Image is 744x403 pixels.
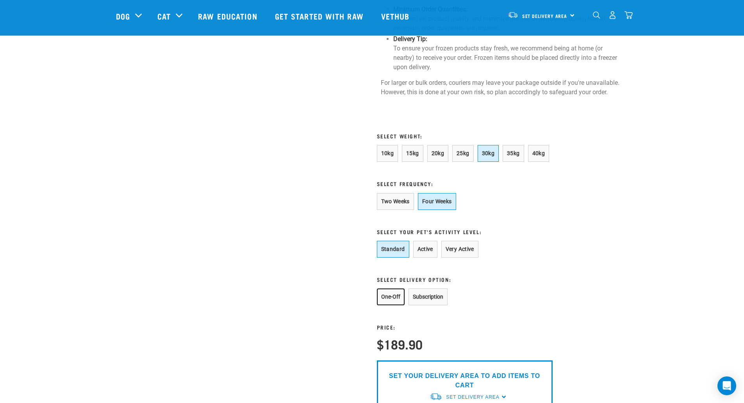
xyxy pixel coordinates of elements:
[377,288,405,305] button: One-Off
[116,10,130,22] a: Dog
[430,392,442,401] img: van-moving.png
[377,133,553,139] h3: Select Weight:
[381,150,394,156] span: 10kg
[406,150,419,156] span: 15kg
[381,78,624,97] p: For larger or bulk orders, couriers may leave your package outside if you're unavailable. However...
[377,181,553,186] h3: Select Frequency:
[503,145,524,162] button: 35kg
[427,145,449,162] button: 20kg
[377,229,553,235] h3: Select Your Pet's Activity Level:
[608,11,617,19] img: user.png
[432,150,444,156] span: 20kg
[413,241,437,258] button: Active
[190,0,267,32] a: Raw Education
[624,11,633,19] img: home-icon@2x.png
[377,145,398,162] button: 10kg
[478,145,499,162] button: 30kg
[377,324,423,330] h3: Price:
[418,193,456,210] button: Four Weeks
[446,394,499,400] span: Set Delivery Area
[157,10,171,22] a: Cat
[267,0,373,32] a: Get started with Raw
[532,150,545,156] span: 40kg
[593,11,600,19] img: home-icon-1@2x.png
[452,145,474,162] button: 25kg
[393,34,624,72] p: To ensure your frozen products stay fresh, we recommend being at home (or nearby) to receive your...
[528,145,550,162] button: 40kg
[377,276,553,282] h3: Select Delivery Option:
[522,14,567,17] span: Set Delivery Area
[508,11,518,18] img: van-moving.png
[482,150,495,156] span: 30kg
[457,150,469,156] span: 25kg
[717,376,736,395] div: Open Intercom Messenger
[507,150,520,156] span: 35kg
[393,35,427,43] strong: Delivery Tip:
[377,241,409,258] button: Standard
[373,0,419,32] a: Vethub
[409,288,448,305] button: Subscription
[402,145,423,162] button: 15kg
[383,371,547,390] p: SET YOUR DELIVERY AREA TO ADD ITEMS TO CART
[377,193,414,210] button: Two Weeks
[441,241,478,258] button: Very Active
[377,337,423,351] h4: $189.90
